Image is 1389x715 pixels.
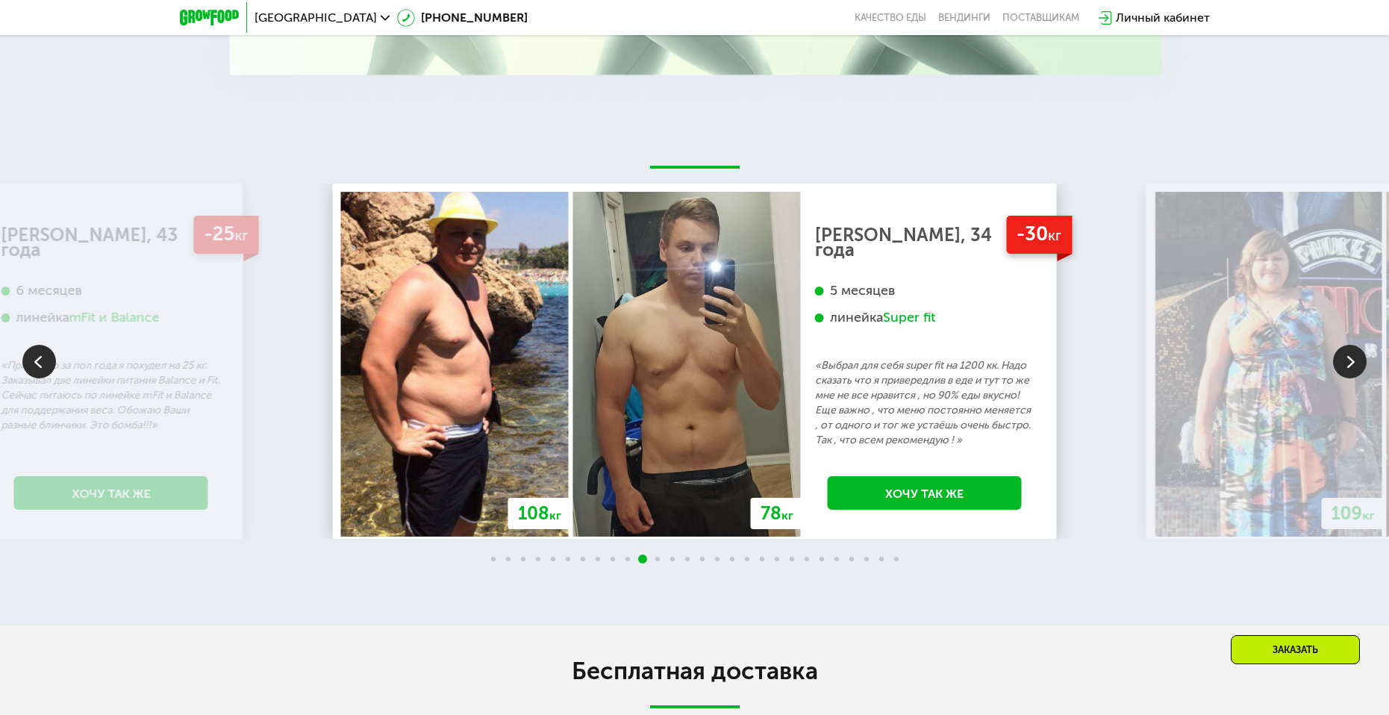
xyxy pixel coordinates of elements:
div: поставщикам [1002,12,1079,24]
div: 109 [1322,498,1385,529]
div: 6 месяцев [1,282,221,299]
a: Хочу так же [828,476,1022,510]
a: Вендинги [938,12,990,24]
span: кг [781,508,793,522]
div: 5 месяцев [815,282,1034,299]
div: линейка [815,309,1034,326]
span: [GEOGRAPHIC_DATA] [255,12,377,24]
span: кг [1048,227,1061,244]
p: «Выбрал для себя super fit на 1200 кк. Надо сказать что я привередлив в еде и тут то же мне не вс... [815,358,1034,448]
a: Качество еды [855,12,926,24]
div: -25 [193,216,258,254]
a: [PHONE_NUMBER] [397,9,528,27]
div: -30 [1006,216,1072,254]
img: Slide right [1333,345,1367,378]
span: кг [234,227,248,244]
img: Slide left [22,345,56,378]
div: 78 [751,498,803,529]
h2: Бесплатная доставка [277,656,1113,686]
span: кг [1363,508,1375,522]
div: [PERSON_NAME], 34 года [815,228,1034,257]
p: «Примерно за пол года я похудел на 25 кг. Заказывал две линейки питания Balance и Fit. Сейчас пит... [1,358,221,433]
div: Super fit [883,309,935,326]
div: mFit и Balance [69,309,160,326]
div: линейка [1,309,221,326]
a: Хочу так же [14,476,208,510]
div: 108 [508,498,571,529]
div: Личный кабинет [1116,9,1210,27]
span: кг [549,508,561,522]
div: [PERSON_NAME], 43 года [1,228,221,257]
div: Заказать [1231,635,1360,664]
